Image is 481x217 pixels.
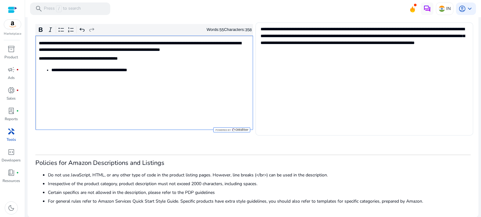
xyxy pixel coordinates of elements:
[245,27,252,32] label: 358
[8,75,15,81] p: Ads
[35,5,43,12] span: search
[48,198,471,205] li: For general rules refer to Amazon Services Quick Start Style Guide. Specific products have extra ...
[220,27,224,32] label: 55
[56,5,62,12] span: /
[4,54,18,60] p: Product
[35,159,471,167] h3: Policies for Amazon Descriptions and Listings
[439,6,445,12] img: in.svg
[48,180,471,187] li: Irrespective of the product category, product description must not exceed 2000 characters, includ...
[48,172,471,178] li: Do not use JavaScript, HTML, or any other type of code in the product listing pages. However, lin...
[207,26,252,34] div: Words: Characters:
[7,96,16,101] p: Sales
[16,110,19,112] span: fiber_manual_record
[8,107,15,115] span: lab_profile
[5,116,18,122] p: Reports
[16,68,19,71] span: fiber_manual_record
[8,169,15,176] span: book_4
[48,189,471,196] li: Certain specifics are not allowed in the description, please refer to the PDP guidelines
[458,5,466,12] span: account_circle
[8,66,15,73] span: campaign
[3,178,20,184] p: Resources
[8,204,15,212] span: dark_mode
[16,171,19,174] span: fiber_manual_record
[4,32,21,36] p: Marketplace
[44,5,81,12] p: Press to search
[466,5,473,12] span: keyboard_arrow_down
[446,3,451,14] p: IN
[8,128,15,135] span: handyman
[35,24,253,36] div: Editor toolbar
[7,137,16,142] p: Tools
[35,36,253,130] div: Rich Text Editor. Editing area: main. Press Alt+0 for help.
[8,86,15,94] span: donut_small
[2,157,21,163] p: Developers
[8,148,15,156] span: code_blocks
[16,89,19,91] span: fiber_manual_record
[215,129,231,131] span: Powered by
[4,20,21,29] img: amazon.svg
[8,45,15,53] span: inventory_2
